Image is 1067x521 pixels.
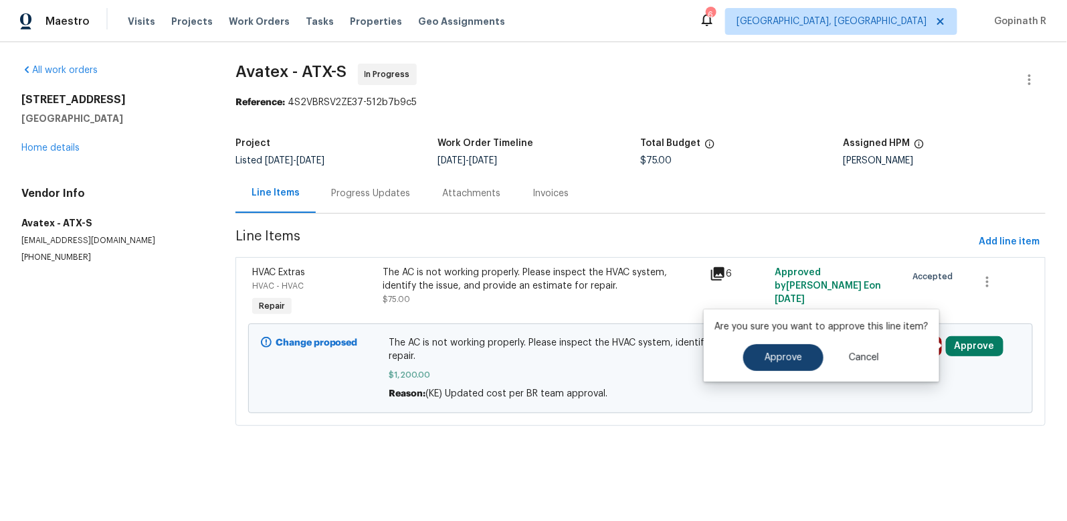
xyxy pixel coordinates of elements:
[706,8,715,21] div: 6
[21,112,203,125] h5: [GEOGRAPHIC_DATA]
[443,187,501,200] div: Attachments
[21,235,203,246] p: [EMAIL_ADDRESS][DOMAIN_NAME]
[704,139,715,156] span: The total cost of line items that have been proposed by Opendoor. This sum includes line items th...
[21,93,203,106] h2: [STREET_ADDRESS]
[276,338,358,348] b: Change proposed
[438,156,466,165] span: [DATE]
[470,156,498,165] span: [DATE]
[438,156,498,165] span: -
[21,252,203,263] p: [PHONE_NUMBER]
[128,15,155,28] span: Visits
[45,15,90,28] span: Maestro
[843,156,1046,165] div: [PERSON_NAME]
[21,66,98,75] a: All work orders
[306,17,334,26] span: Tasks
[710,266,767,282] div: 6
[946,336,1003,356] button: Approve
[296,156,324,165] span: [DATE]
[389,368,892,382] span: $1,200.00
[843,139,910,148] h5: Assigned HPM
[389,336,892,363] span: The AC is not working properly. Please inspect the HVAC system, identify the issue, and provide a...
[235,156,324,165] span: Listed
[765,353,802,363] span: Approve
[425,389,607,398] span: (KE) Updated cost per BR team approval.
[775,295,805,304] span: [DATE]
[989,15,1047,28] span: Gopinath R
[979,234,1040,250] span: Add line item
[265,156,293,165] span: [DATE]
[737,15,927,28] span: [GEOGRAPHIC_DATA], [GEOGRAPHIC_DATA]
[365,68,415,81] span: In Progress
[640,156,672,165] span: $75.00
[974,230,1046,254] button: Add line item
[265,156,324,165] span: -
[235,139,270,148] h5: Project
[383,266,702,293] div: The AC is not working properly. Please inspect the HVAC system, identify the issue, and provide a...
[235,98,285,107] b: Reference:
[640,139,700,148] h5: Total Budget
[418,15,505,28] span: Geo Assignments
[849,353,879,363] span: Cancel
[912,270,958,283] span: Accepted
[438,139,534,148] h5: Work Order Timeline
[743,344,823,371] button: Approve
[171,15,213,28] span: Projects
[775,268,882,304] span: Approved by [PERSON_NAME] E on
[914,139,925,156] span: The hpm assigned to this work order.
[714,320,929,333] p: Are you sure you want to approve this line item?
[21,216,203,230] h5: Avatex - ATX-S
[332,187,411,200] div: Progress Updates
[254,299,290,313] span: Repair
[533,187,569,200] div: Invoices
[350,15,402,28] span: Properties
[828,344,900,371] button: Cancel
[235,230,974,254] span: Line Items
[252,282,304,290] span: HVAC - HVAC
[252,186,300,200] div: Line Items
[21,187,203,200] h4: Vendor Info
[383,295,410,303] span: $75.00
[235,64,347,80] span: Avatex - ATX-S
[235,96,1046,109] div: 4S2VBRSV2ZE37-512b7b9c5
[21,143,80,153] a: Home details
[229,15,290,28] span: Work Orders
[389,389,425,398] span: Reason:
[252,268,305,277] span: HVAC Extras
